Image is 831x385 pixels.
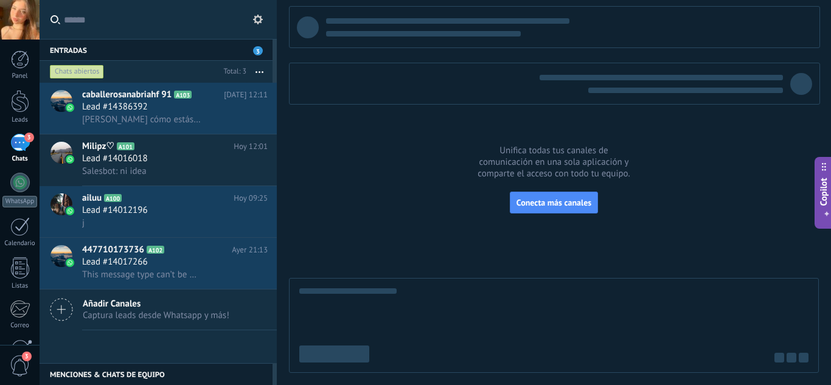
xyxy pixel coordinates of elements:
span: Hoy 09:25 [234,192,268,204]
span: Salesbot: ni idea [82,165,147,177]
div: Chats [2,155,38,163]
span: 447710173736 [82,244,144,256]
span: Lead #14017266 [82,256,148,268]
div: Panel [2,72,38,80]
div: Total: 3 [219,66,246,78]
span: A102 [147,246,164,254]
span: A101 [117,142,134,150]
span: Copilot [818,178,830,206]
span: Añadir Canales [83,298,229,310]
span: 3 [24,133,34,142]
span: Ayer 21:13 [232,244,268,256]
span: [PERSON_NAME] cómo estás sobrina soy huguito tu tio [82,114,201,125]
a: avatariconcaballerosanabriahf 91A103[DATE] 12:11Lead #14386392[PERSON_NAME] cómo estás sobrina so... [40,83,277,134]
button: Conecta más canales [510,192,598,213]
img: icon [66,103,74,112]
span: Hoy 12:01 [234,140,268,153]
img: icon [66,207,74,215]
span: ailuu [82,192,102,204]
span: Lead #14386392 [82,101,148,113]
div: Entradas [40,39,273,61]
span: A103 [174,91,192,99]
div: Chats abiertos [50,64,104,79]
span: Lead #14012196 [82,204,148,217]
a: avataricon447710173736A102Ayer 21:13Lead #14017266This message type can’t be displayed because it... [40,238,277,289]
a: avatariconailuuA100Hoy 09:25Lead #14012196j [40,186,277,237]
div: Leads [2,116,38,124]
div: WhatsApp [2,196,37,207]
span: Lead #14016018 [82,153,148,165]
span: A100 [104,194,122,202]
div: Listas [2,282,38,290]
img: icon [66,258,74,267]
span: Conecta más canales [516,197,591,208]
span: This message type can’t be displayed because it’s not supported yet. [82,269,201,280]
span: [DATE] 12:11 [224,89,268,101]
span: 3 [22,352,32,361]
div: Calendario [2,240,38,248]
div: Correo [2,322,38,330]
span: 3 [253,46,263,55]
a: avatariconMilipz♡A101Hoy 12:01Lead #14016018Salesbot: ni idea [40,134,277,186]
span: Captura leads desde Whatsapp y más! [83,310,229,321]
span: Milipz♡ [82,140,114,153]
img: icon [66,155,74,164]
span: j [82,217,85,229]
span: caballerosanabriahf 91 [82,89,172,101]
